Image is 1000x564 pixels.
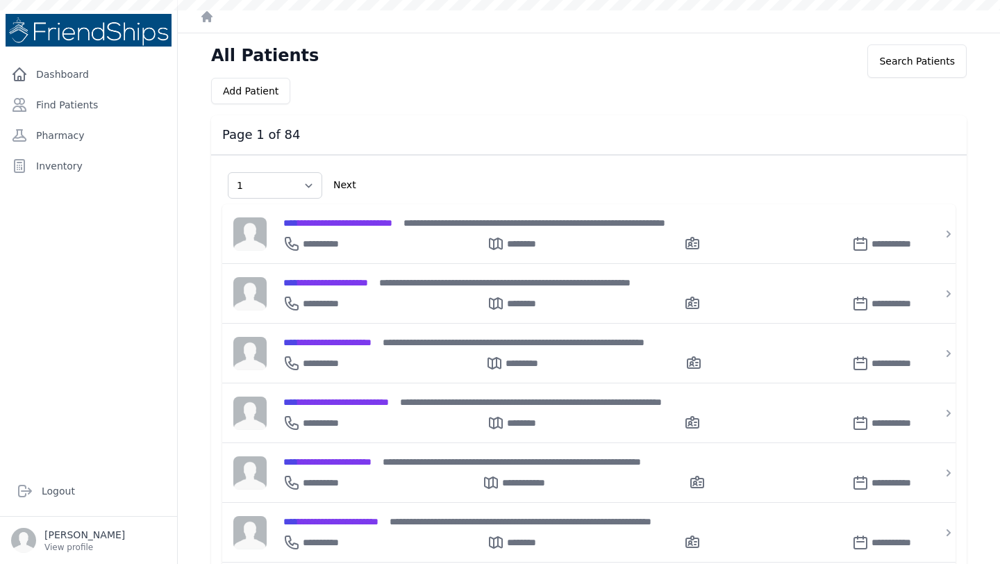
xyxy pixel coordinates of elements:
[222,126,956,143] h3: Page 1 of 84
[233,397,267,430] img: person-242608b1a05df3501eefc295dc1bc67a.jpg
[233,456,267,490] img: person-242608b1a05df3501eefc295dc1bc67a.jpg
[328,167,362,204] div: Next
[11,477,166,505] a: Logout
[6,60,172,88] a: Dashboard
[44,528,125,542] p: [PERSON_NAME]
[233,217,267,251] img: person-242608b1a05df3501eefc295dc1bc67a.jpg
[211,78,290,104] button: Add Patient
[233,516,267,549] img: person-242608b1a05df3501eefc295dc1bc67a.jpg
[11,528,166,553] a: [PERSON_NAME] View profile
[6,14,172,47] img: Medical Missions EMR
[6,122,172,149] a: Pharmacy
[211,44,319,67] h1: All Patients
[6,91,172,119] a: Find Patients
[6,152,172,180] a: Inventory
[233,277,267,310] img: person-242608b1a05df3501eefc295dc1bc67a.jpg
[233,337,267,370] img: person-242608b1a05df3501eefc295dc1bc67a.jpg
[867,44,967,78] div: Search Patients
[44,542,125,553] p: View profile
